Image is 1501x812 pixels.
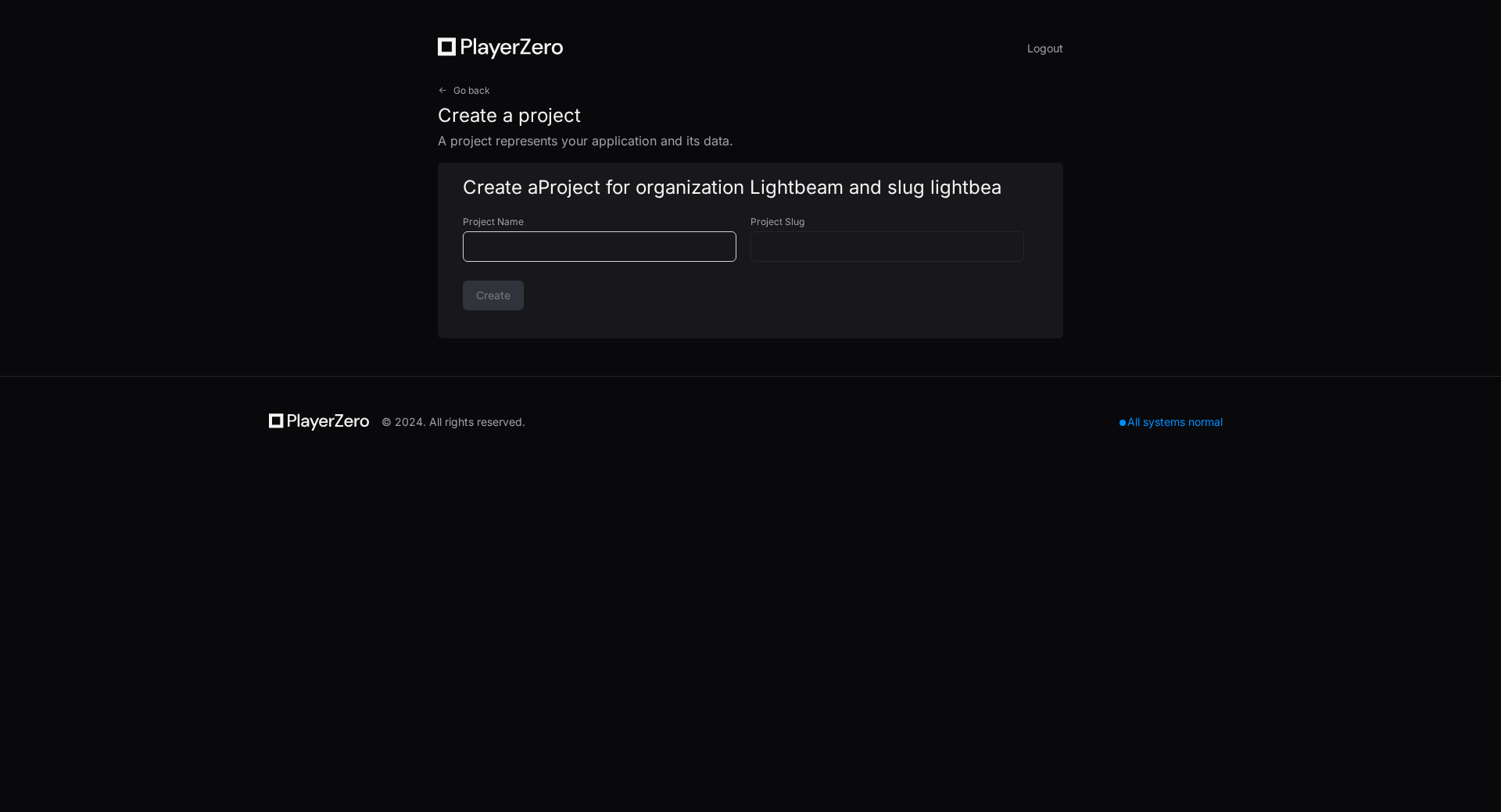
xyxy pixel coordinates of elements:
h1: Create a project [438,103,1063,128]
span: Go back [453,84,490,97]
label: Project Slug [750,216,1038,228]
div: All systems normal [1110,411,1232,433]
p: A project represents your application and its data. [438,131,1063,150]
h1: Create a [463,175,1038,200]
label: Project Name [463,216,750,228]
span: Project for organization Lightbeam and slug lightbea [538,176,1001,199]
button: Go back [438,84,490,97]
div: © 2024. All rights reserved. [382,414,525,430]
button: Logout [1027,38,1063,59]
